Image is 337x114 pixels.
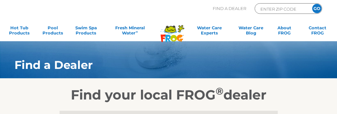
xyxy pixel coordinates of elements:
input: GO [312,4,322,13]
a: Fresh MineralWater∞ [107,25,154,38]
sup: ® [216,85,223,97]
a: Water CareExperts [188,25,230,38]
a: PoolProducts [40,25,66,38]
a: AboutFROG [271,25,297,38]
h1: Find a Dealer [14,59,299,71]
a: Swim SpaProducts [73,25,99,38]
h2: Find your local FROG dealer [5,87,332,103]
p: Find A Dealer [213,3,246,14]
img: Frog Products Logo [157,17,188,42]
a: Hot TubProducts [6,25,33,38]
a: Water CareBlog [238,25,264,38]
a: ContactFROG [304,25,331,38]
sup: ∞ [136,30,138,33]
